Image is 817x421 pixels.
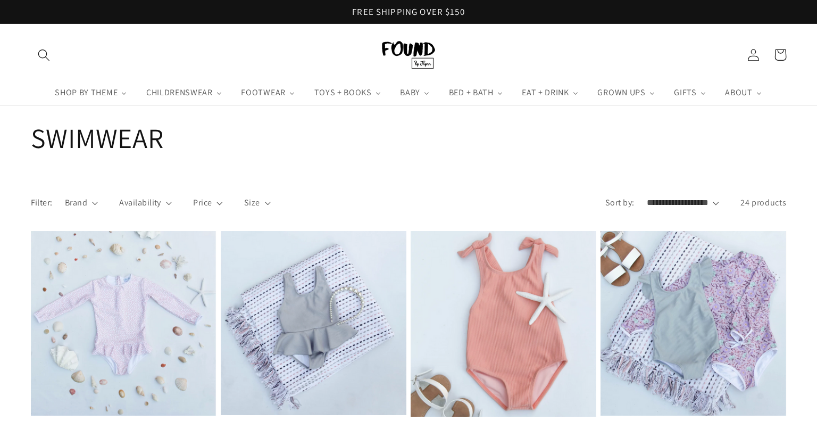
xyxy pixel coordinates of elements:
span: Availability [119,196,161,209]
label: Sort by: [605,197,635,208]
a: SHOP BY THEME [45,80,137,105]
span: EAT + DRINK [520,87,570,98]
span: ABOUT [723,87,753,98]
span: SHOP BY THEME [53,87,119,98]
summary: Brand [65,196,98,209]
span: FOOTWEAR [239,87,287,98]
span: 24 products [740,197,787,208]
span: Size [244,196,260,209]
summary: Availability [119,196,172,209]
img: FOUND By Flynn logo [382,41,435,69]
span: CHILDRENSWEAR [144,87,214,98]
a: BED + BATH [439,80,513,105]
span: Price [193,196,212,209]
a: GROWN UPS [588,80,665,105]
span: GROWN UPS [595,87,646,98]
a: EAT + DRINK [512,80,588,105]
h1: SWIMWEAR [31,121,787,156]
summary: Price [193,196,222,209]
summary: Size [244,196,271,209]
span: TOYS + BOOKS [312,87,373,98]
a: CHILDRENSWEAR [137,80,232,105]
a: FOOTWEAR [232,80,305,105]
span: BABY [398,87,421,98]
a: TOYS + BOOKS [305,80,391,105]
span: Brand [65,196,87,209]
h2: Filter: [31,196,53,209]
span: GIFTS [672,87,697,98]
summary: Search [31,42,58,69]
span: BED + BATH [447,87,495,98]
a: ABOUT [716,80,772,105]
a: BABY [391,80,439,105]
a: GIFTS [664,80,715,105]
